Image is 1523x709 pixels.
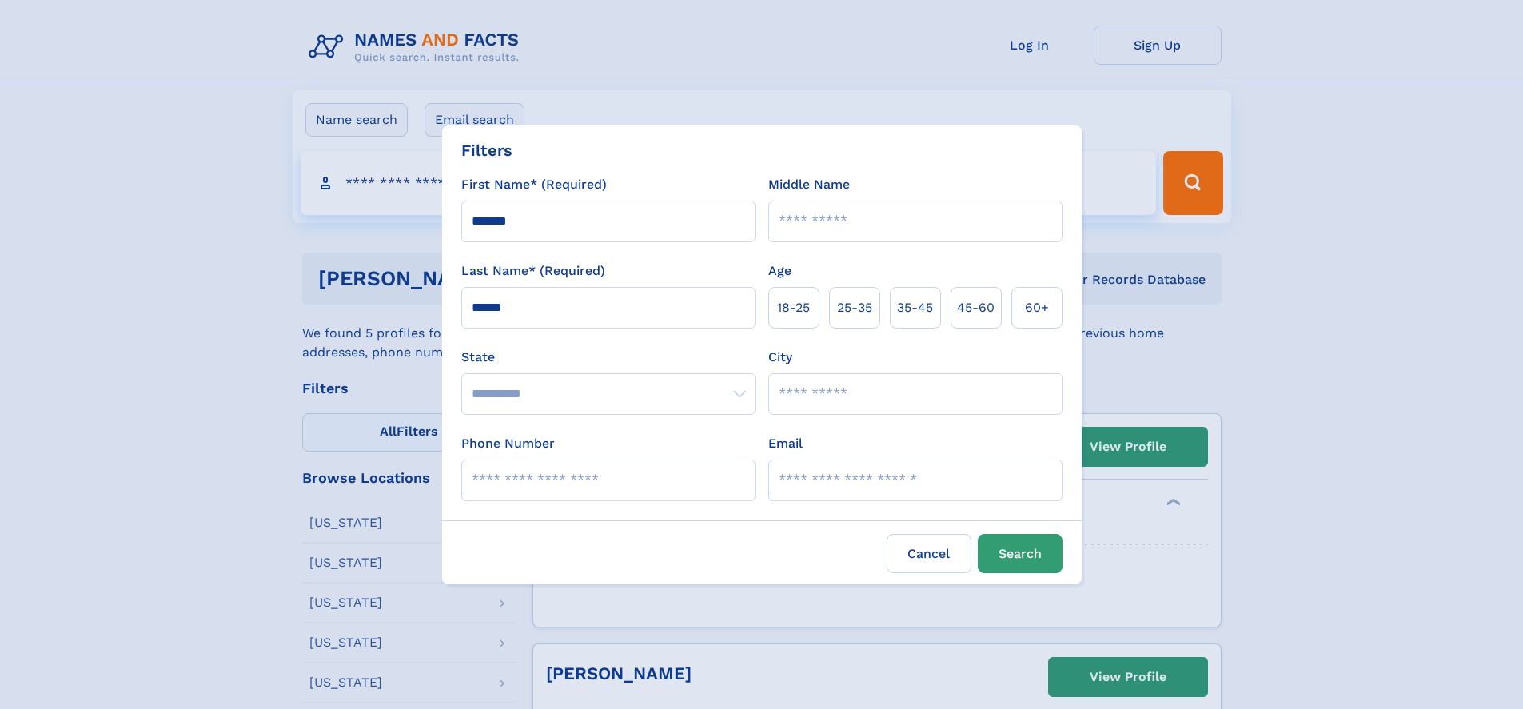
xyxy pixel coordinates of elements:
[957,298,995,317] span: 45‑60
[887,534,971,573] label: Cancel
[461,434,555,453] label: Phone Number
[768,175,850,194] label: Middle Name
[777,298,810,317] span: 18‑25
[768,434,803,453] label: Email
[768,261,791,281] label: Age
[461,175,607,194] label: First Name* (Required)
[461,138,512,162] div: Filters
[1025,298,1049,317] span: 60+
[897,298,933,317] span: 35‑45
[978,534,1063,573] button: Search
[461,348,756,367] label: State
[768,348,792,367] label: City
[837,298,872,317] span: 25‑35
[461,261,605,281] label: Last Name* (Required)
